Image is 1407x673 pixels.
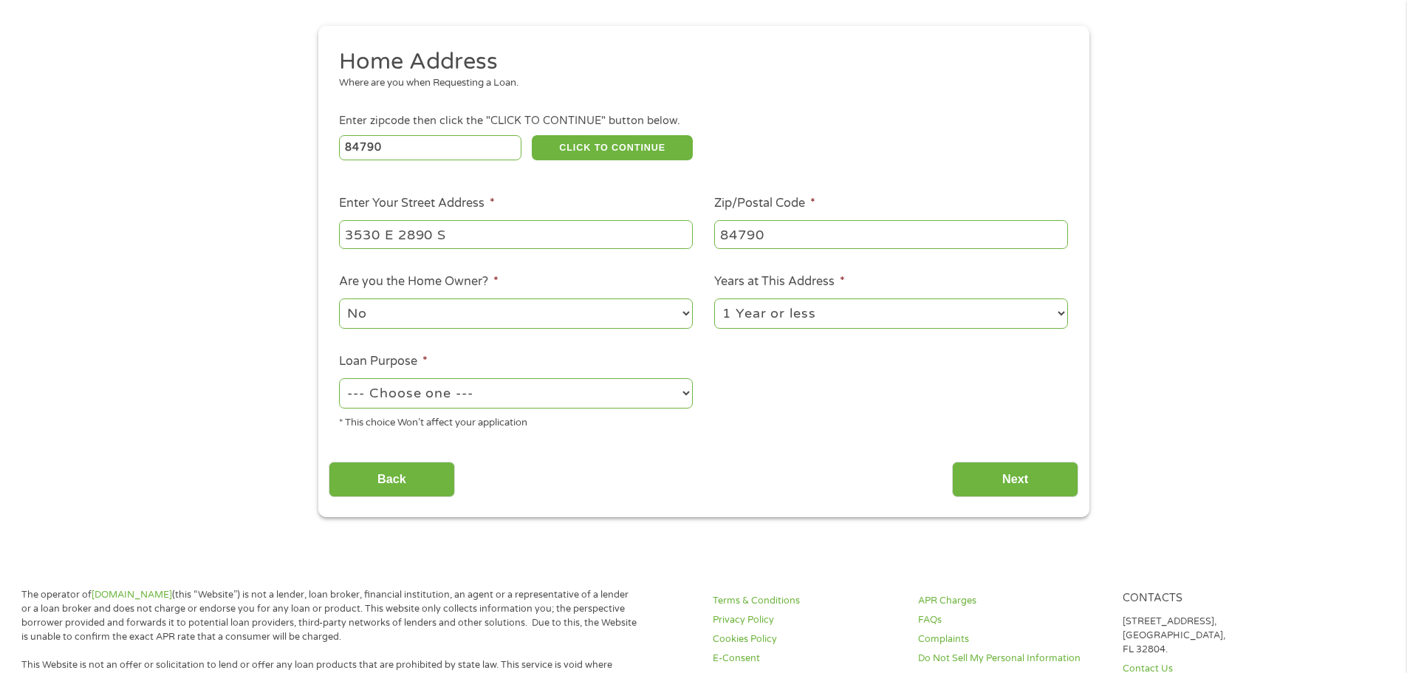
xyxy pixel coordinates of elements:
[918,613,1106,627] a: FAQs
[339,196,495,211] label: Enter Your Street Address
[952,462,1078,498] input: Next
[1123,592,1310,606] h4: Contacts
[339,220,693,248] input: 1 Main Street
[713,613,900,627] a: Privacy Policy
[339,76,1057,91] div: Where are you when Requesting a Loan.
[918,652,1106,666] a: Do Not Sell My Personal Information
[92,589,172,601] a: [DOMAIN_NAME]
[713,652,900,666] a: E-Consent
[339,354,428,369] label: Loan Purpose
[1123,615,1310,657] p: [STREET_ADDRESS], [GEOGRAPHIC_DATA], FL 32804.
[339,135,521,160] input: Enter Zipcode (e.g 01510)
[21,588,637,644] p: The operator of (this “Website”) is not a lender, loan broker, financial institution, an agent or...
[918,594,1106,608] a: APR Charges
[532,135,693,160] button: CLICK TO CONTINUE
[339,274,499,290] label: Are you the Home Owner?
[714,274,845,290] label: Years at This Address
[714,196,815,211] label: Zip/Postal Code
[329,462,455,498] input: Back
[918,632,1106,646] a: Complaints
[713,594,900,608] a: Terms & Conditions
[339,113,1067,129] div: Enter zipcode then click the "CLICK TO CONTINUE" button below.
[713,632,900,646] a: Cookies Policy
[339,47,1057,77] h2: Home Address
[339,411,693,431] div: * This choice Won’t affect your application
